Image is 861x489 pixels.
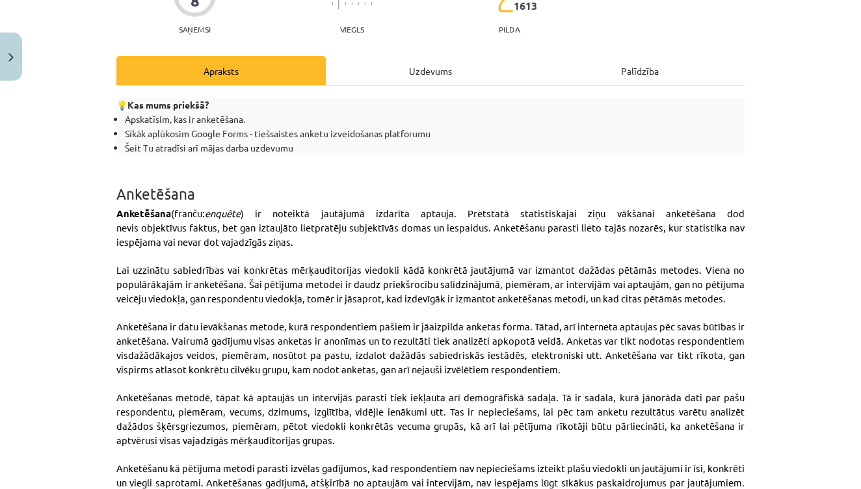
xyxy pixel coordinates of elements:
[116,99,209,111] span: 💡
[371,2,372,5] img: icon-short-line-57e1e144782c952c97e751825c79c345078a6d821885a25fce030b3d8c18986b.svg
[364,2,365,5] img: icon-short-line-57e1e144782c952c97e751825c79c345078a6d821885a25fce030b3d8c18986b.svg
[125,142,293,153] span: Šeit Tu atradīsi arī mājas darba uzdevumu
[174,25,216,34] p: Saņemsi
[116,207,171,220] span: Anketēšana
[351,2,352,5] img: icon-short-line-57e1e144782c952c97e751825c79c345078a6d821885a25fce030b3d8c18986b.svg
[205,207,241,219] span: enquête
[125,113,245,125] span: Apskatīsim, kas ir anketēšana.
[116,162,745,202] h1: Anketēšana
[116,56,326,85] div: Apraksts
[345,2,346,5] img: icon-short-line-57e1e144782c952c97e751825c79c345078a6d821885a25fce030b3d8c18986b.svg
[340,25,364,34] p: Viegls
[8,53,14,62] img: icon-close-lesson-0947bae3869378f0d4975bcd49f059093ad1ed9edebbc8119c70593378902aed.svg
[326,56,535,85] div: Uzdevums
[332,2,333,5] img: icon-short-line-57e1e144782c952c97e751825c79c345078a6d821885a25fce030b3d8c18986b.svg
[535,56,745,85] div: Palīdzība
[171,207,205,219] span: (franču:
[116,207,745,248] span: ) ir noteiktā jautājumā izdarīta aptauja. Pretstatā statistiskajai ziņu vākšanai anketēšana dod n...
[116,320,745,375] span: Anketēšana ir datu ievākšanas metode, kurā respondentiem pašiem ir jāaizpilda anketas forma. Tāta...
[125,127,431,139] span: Sīkāk aplūkosim Google Forms - tiešsaistes anketu izveidošanas platforumu
[499,25,520,34] p: pilda
[116,391,745,446] span: Anketēšanas metodē, tāpat kā aptaujās un intervijās parasti tiek iekļauta arī demogrāfiskā sadaļa...
[127,99,209,111] b: Kas mums priekšā?
[358,2,359,5] img: icon-short-line-57e1e144782c952c97e751825c79c345078a6d821885a25fce030b3d8c18986b.svg
[116,263,745,304] span: Lai uzzinātu sabiedrības vai konkrētas mērķauditorijas viedokli kādā konkrētā jautājumā var izman...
